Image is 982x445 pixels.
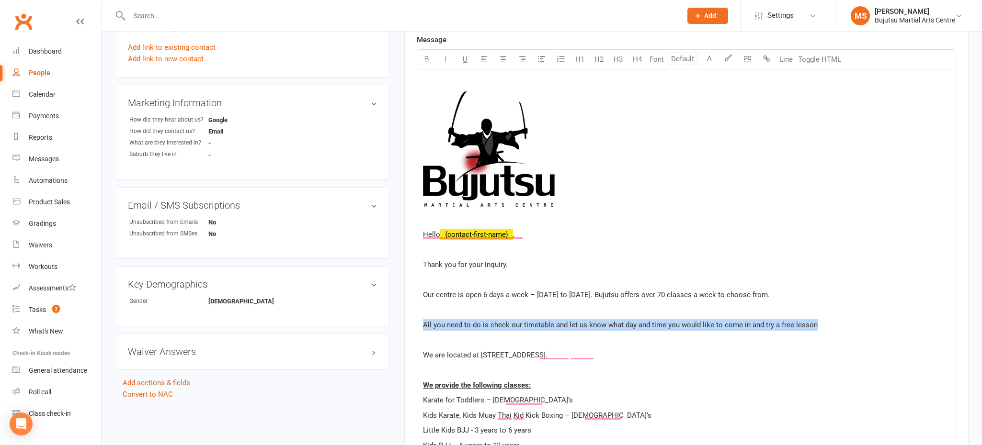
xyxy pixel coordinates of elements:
div: Unsubscribed from SMSes [129,229,208,238]
div: Gradings [29,220,56,227]
h3: Marketing Information [128,98,377,108]
label: Message [417,34,446,45]
button: H1 [571,50,590,69]
span: We provide the following classes: [423,381,531,389]
span: 3 [52,305,60,313]
button: A [700,50,719,69]
div: Reports [29,133,52,141]
a: Add link to existing contact [128,42,216,53]
h3: Waiver Answers [128,346,377,357]
span: Add [704,12,716,20]
div: How did they hear about us? [129,115,208,124]
div: Gender [129,297,208,306]
span: Hello [423,230,440,239]
strong: Google [208,116,263,123]
div: Bujutsu Martial Arts Centre [875,16,955,24]
input: Search... [126,9,675,22]
strong: - [208,139,263,146]
div: Waivers [29,241,52,249]
div: Product Sales [29,198,70,206]
a: Tasks 3 [12,299,101,321]
span: Little Kids BJJ - 3 years to 6 years [423,426,531,434]
span: We are located at [STREET_ADDRESS]. [423,351,548,359]
div: Workouts [29,263,57,270]
div: Messages [29,155,59,163]
strong: - [208,151,263,158]
a: What's New [12,321,101,342]
span: All you need to do is check our timetable and let us know what day and time you would like to com... [423,321,818,329]
h3: Email / SMS Subscriptions [128,200,377,211]
a: Convert to NAC [123,390,173,399]
button: H4 [628,50,647,69]
span: , [513,230,514,239]
a: Workouts [12,256,101,278]
strong: Email [208,128,263,135]
a: Add sections & fields [123,378,190,387]
a: Roll call [12,381,101,403]
a: Calendar [12,84,101,105]
a: Add link to new contact [128,53,204,65]
a: Clubworx [11,10,35,33]
button: U [456,50,475,69]
a: People [12,62,101,84]
button: H3 [609,50,628,69]
div: What are they interested in? [129,138,208,147]
div: Automations [29,177,68,184]
span: Kids Karate, Kids Muay Thai Kid Kick Boxing – [DEMOGRAPHIC_DATA]’s [423,411,651,420]
strong: [DEMOGRAPHIC_DATA] [208,298,274,305]
a: Payments [12,105,101,127]
div: [PERSON_NAME] [875,7,955,16]
button: Line [776,50,796,69]
a: Product Sales [12,191,101,213]
a: Class kiosk mode [12,403,101,424]
div: General attendance [29,367,87,374]
h3: Key Demographics [128,279,377,289]
a: Gradings [12,213,101,234]
span: Karate for Toddlers – [DEMOGRAPHIC_DATA]’s [423,396,573,404]
span: Our centre is open 6 days a week – [DATE] to [DATE]. Bujutsu offers over 70 classes a week to cho... [423,290,770,299]
div: Open Intercom Messenger [10,412,33,435]
div: Assessments [29,284,76,292]
input: Default [669,53,697,65]
button: H2 [590,50,609,69]
div: Payments [29,112,59,120]
a: Reports [12,127,101,148]
span: Thank you for your inquiry. [423,260,508,269]
div: Roll call [29,388,51,396]
a: Dashboard [12,41,101,62]
div: Unsubscribed from Emails [129,218,208,227]
button: Font [647,50,666,69]
div: Tasks [29,306,46,313]
span: U [463,55,468,64]
a: Messages [12,148,101,170]
img: 2035d717-7c62-463b-a115-6a901fd5f771.jpg [423,91,555,207]
div: Suburb they live in [129,150,208,159]
a: Waivers [12,234,101,256]
strong: No [208,219,263,226]
div: Dashboard [29,47,62,55]
div: How did they contact us? [129,127,208,136]
span: Settings [767,5,794,26]
a: Automations [12,170,101,191]
a: Assessments [12,278,101,299]
div: What's New [29,327,63,335]
div: People [29,69,50,77]
strong: No [208,230,263,237]
div: Class check-in [29,410,71,417]
a: General attendance kiosk mode [12,360,101,381]
button: Toggle HTML [796,50,844,69]
div: Calendar [29,90,56,98]
button: Add [687,8,728,24]
div: MS [851,6,870,25]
